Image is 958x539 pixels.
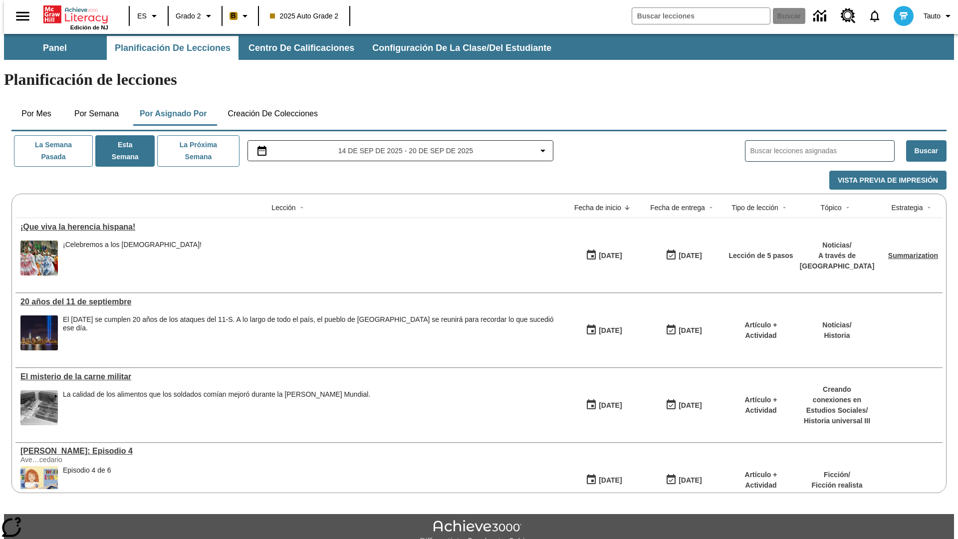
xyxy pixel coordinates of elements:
[888,252,938,260] a: Summarization
[338,146,473,156] span: 14 de sep de 2025 - 20 de sep de 2025
[176,11,201,21] span: Grado 2
[803,416,871,426] p: Historia universal III
[11,102,61,126] button: Por mes
[800,240,875,251] p: Noticias /
[20,466,58,501] img: Elena está sentada en la mesa de clase, poniendo pegamento en un trozo de papel. Encima de la mes...
[20,447,559,456] a: Elena Menope: Episodio 4, Lecciones
[220,102,326,126] button: Creación de colecciones
[137,11,147,21] span: ES
[270,11,339,21] span: 2025 Auto Grade 2
[4,70,954,89] h1: Planificación de lecciones
[157,135,239,167] button: La próxima semana
[662,396,705,415] button: 09/14/25: Último día en que podrá accederse la lección
[728,470,793,491] p: Artículo + Actividad
[20,297,559,306] div: 20 años del 11 de septiembre
[43,3,108,30] div: Portada
[20,315,58,350] img: Tributo con luces en la ciudad de Nueva York desde el Parque Estatal Liberty (Nueva Jersey)
[252,145,549,157] button: Seleccione el intervalo de fechas opción del menú
[20,241,58,275] img: dos filas de mujeres hispanas en un desfile que celebra la cultura hispana. Las mujeres lucen col...
[20,447,559,456] div: Elena Menope: Episodio 4
[537,145,549,157] svg: Collapse Date Range Filter
[582,396,625,415] button: 09/14/25: Primer día en que estuvo disponible la lección
[822,330,851,341] p: Historia
[63,315,559,332] div: El [DATE] se cumplen 20 años de los ataques del 11-S. A lo largo de todo el país, el pueblo de [G...
[778,202,790,214] button: Sort
[107,36,239,60] button: Planificación de lecciones
[66,102,127,126] button: Por semana
[820,203,841,213] div: Tópico
[20,456,170,464] div: Ave…cedario
[924,11,941,21] span: Tauto
[679,250,702,262] div: [DATE]
[133,7,165,25] button: Lenguaje: ES, Selecciona un idioma
[728,320,793,341] p: Artículo + Actividad
[920,7,958,25] button: Perfil/Configuración
[4,34,954,60] div: Subbarra de navegación
[800,251,875,271] p: A través de [GEOGRAPHIC_DATA]
[4,36,560,60] div: Subbarra de navegación
[862,3,888,29] a: Notificaciones
[812,480,863,491] p: Ficción realista
[172,7,219,25] button: Grado: Grado 2, Elige un grado
[835,2,862,29] a: Centro de recursos, Se abrirá en una pestaña nueva.
[822,320,851,330] p: Noticias /
[650,203,705,213] div: Fecha de entrega
[705,202,717,214] button: Sort
[132,102,215,126] button: Por asignado por
[63,390,370,399] p: La calidad de los alimentos que los soldados comían mejoró durante la [PERSON_NAME] Mundial.
[829,171,947,190] button: Vista previa de impresión
[582,471,625,490] button: 09/14/25: Primer día en que estuvo disponible la lección
[296,202,308,214] button: Sort
[750,144,894,158] input: Buscar lecciones asignadas
[906,140,947,162] button: Buscar
[662,246,705,265] button: 09/21/25: Último día en que podrá accederse la lección
[662,321,705,340] button: 09/14/25: Último día en que podrá accederse la lección
[803,384,871,416] p: Creando conexiones en Estudios Sociales /
[63,315,559,350] div: El 11 de septiembre de 2021 se cumplen 20 años de los ataques del 11-S. A lo largo de todo el paí...
[679,474,702,487] div: [DATE]
[731,203,778,213] div: Tipo de lección
[20,390,58,425] img: Fotografía en blanco y negro que muestra cajas de raciones de comida militares con la etiqueta U....
[679,324,702,337] div: [DATE]
[632,8,770,24] input: Buscar campo
[728,251,793,261] p: Lección de 5 pasos
[599,250,622,262] div: [DATE]
[679,399,702,412] div: [DATE]
[888,3,920,29] button: Escoja un nuevo avatar
[231,9,236,22] span: B
[923,202,935,214] button: Sort
[807,2,835,30] a: Centro de información
[63,241,202,275] div: ¡Celebremos a los hispanoamericanos!
[70,24,108,30] span: Edición de NJ
[20,372,559,381] a: El misterio de la carne militar , Lecciones
[20,297,559,306] a: 20 años del 11 de septiembre, Lecciones
[894,6,914,26] img: avatar image
[63,466,111,475] div: Episodio 4 de 6
[599,399,622,412] div: [DATE]
[582,246,625,265] button: 09/15/25: Primer día en que estuvo disponible la lección
[582,321,625,340] button: 09/14/25: Primer día en que estuvo disponible la lección
[891,203,923,213] div: Estrategia
[5,36,105,60] button: Panel
[63,466,111,501] div: Episodio 4 de 6
[599,474,622,487] div: [DATE]
[63,390,370,425] div: La calidad de los alimentos que los soldados comían mejoró durante la Segunda Guerra Mundial.
[95,135,155,167] button: Esta semana
[271,203,295,213] div: Lección
[364,36,559,60] button: Configuración de la clase/del estudiante
[728,395,793,416] p: Artículo + Actividad
[812,470,863,480] p: Ficción /
[63,241,202,249] div: ¡Celebremos a los [DEMOGRAPHIC_DATA]!
[43,4,108,24] a: Portada
[599,324,622,337] div: [DATE]
[8,1,37,31] button: Abrir el menú lateral
[574,203,621,213] div: Fecha de inicio
[621,202,633,214] button: Sort
[240,36,362,60] button: Centro de calificaciones
[842,202,854,214] button: Sort
[20,223,559,232] a: ¡Que viva la herencia hispana!, Lecciones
